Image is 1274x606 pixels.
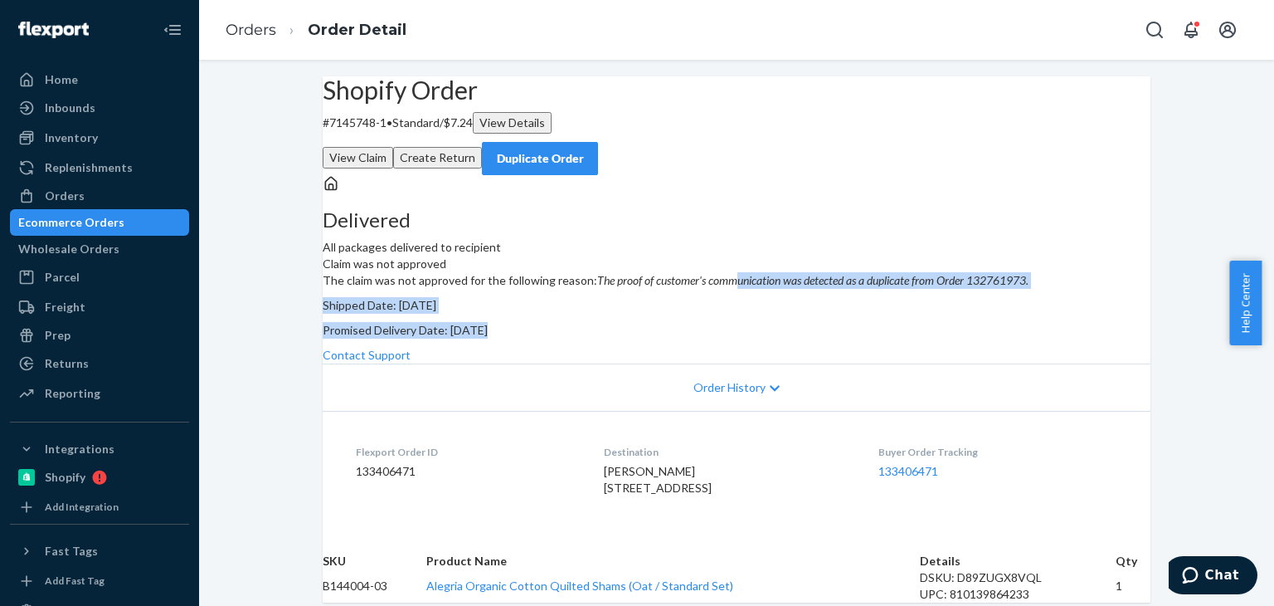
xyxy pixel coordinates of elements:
div: Orders [45,188,85,204]
a: 133406471 [878,464,938,478]
button: Create Return [393,147,482,169]
button: View Claim [323,147,393,169]
div: Prep [45,327,71,344]
dd: 133406471 [356,463,577,480]
a: Inventory [10,125,189,151]
a: Contact Support [323,348,411,362]
div: Fast Tags [45,543,98,560]
a: Inbounds [10,95,189,121]
div: Freight [45,299,85,315]
a: Returns [10,350,189,377]
button: Open account menu [1211,13,1244,46]
div: Replenishments [45,159,133,176]
a: Add Fast Tag [10,571,189,591]
button: Integrations [10,436,189,462]
a: Freight [10,294,189,320]
span: Standard [392,115,440,130]
dt: Destination [604,445,851,459]
span: • [387,115,392,130]
h3: Delivered [323,209,1150,231]
div: Add Integration [45,500,119,514]
div: Inventory [45,130,98,146]
button: Open notifications [1174,13,1208,46]
a: Prep [10,322,189,349]
div: Ecommerce Orders [18,214,124,231]
button: Duplicate Order [482,142,598,175]
a: Replenishments [10,154,189,181]
a: Wholesale Orders [10,236,189,262]
p: The claim was not approved for the following reason: [323,272,1150,289]
div: Duplicate Order [496,150,584,167]
a: Parcel [10,264,189,291]
div: UPC: 810139864233 [920,586,1116,603]
div: Shopify [45,469,85,486]
div: Inbounds [45,100,95,116]
a: Ecommerce Orders [10,209,189,236]
a: Shopify [10,464,189,491]
button: Open Search Box [1138,13,1171,46]
td: 1 [1116,569,1150,603]
a: Orders [10,183,189,209]
p: # 7145748-1 / $7.24 [323,112,1150,134]
button: Help Center [1229,261,1262,345]
td: B144004-03 [323,569,426,603]
button: View Details [473,112,552,134]
span: Order History [693,379,766,396]
span: [PERSON_NAME] [STREET_ADDRESS] [604,464,712,495]
header: Claim was not approved [323,256,1150,272]
div: Wholesale Orders [18,241,119,257]
th: SKU [323,553,426,569]
iframe: Opens a widget where you can chat to one of our agents [1169,556,1257,598]
a: Add Integration [10,497,189,517]
th: Details [920,553,1116,569]
th: Qty [1116,553,1150,569]
img: Flexport logo [18,22,89,38]
div: Add Fast Tag [45,574,105,588]
div: Parcel [45,269,80,286]
th: Product Name [426,553,920,569]
div: Reporting [45,385,100,402]
a: Order Detail [308,21,406,39]
a: Reporting [10,380,189,407]
a: Orders [226,21,276,39]
div: Returns [45,355,89,372]
p: Promised Delivery Date: [DATE] [323,322,1150,339]
em: The proof of customer's communication was detected as a duplicate from Order 132761973. [597,273,1028,287]
h2: Shopify Order [323,76,1150,104]
a: Alegria Organic Cotton Quilted Shams (Oat / Standard Set) [426,579,733,593]
div: Home [45,71,78,88]
div: View Details [479,115,545,131]
a: Home [10,66,189,93]
div: All packages delivered to recipient [323,209,1150,256]
div: Integrations [45,441,114,457]
p: Shipped Date: [DATE] [323,297,1150,314]
div: DSKU: D89ZUGX8VQL [920,569,1116,586]
dt: Flexport Order ID [356,445,577,459]
dt: Buyer Order Tracking [878,445,1117,459]
button: Fast Tags [10,538,189,564]
ol: breadcrumbs [212,6,420,55]
button: Close Navigation [156,13,189,46]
